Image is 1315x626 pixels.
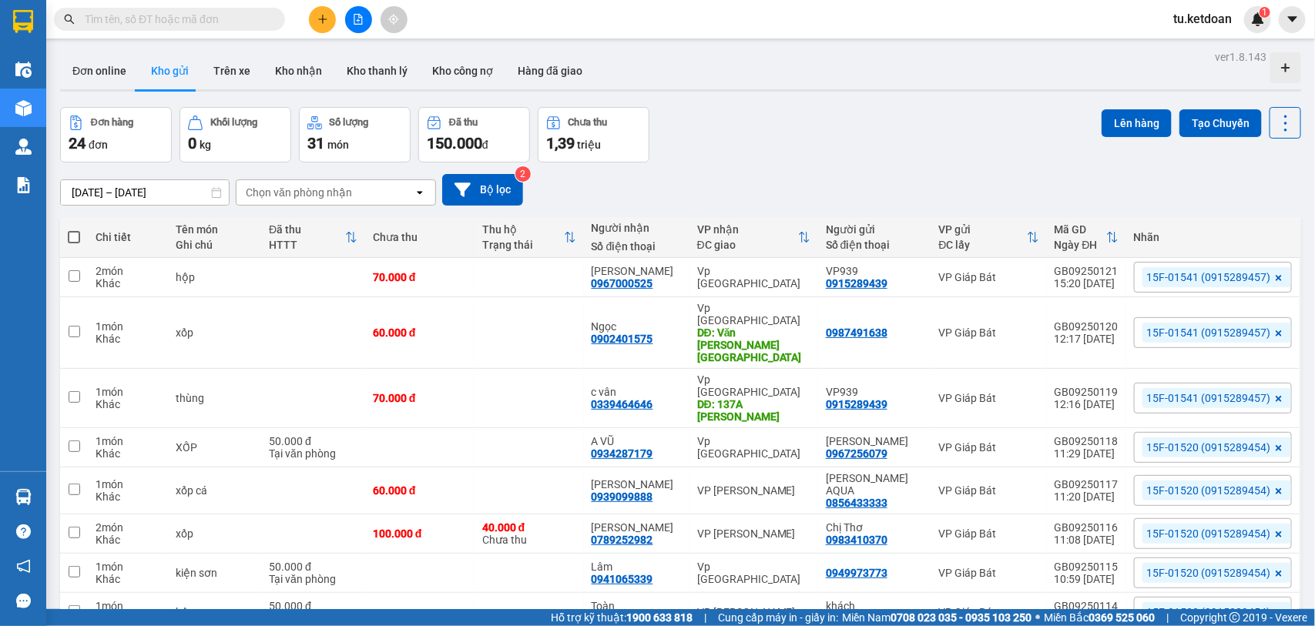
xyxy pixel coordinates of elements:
div: Tạo kho hàng mới [1270,52,1301,83]
div: Nhãn [1134,231,1292,243]
div: 11:20 [DATE] [1055,490,1119,503]
div: 0941065339 [592,573,653,585]
div: xốp cá [176,484,253,497]
div: VP Giáp Bát [939,567,1039,579]
div: VP939 [826,265,924,277]
div: 0987491638 [826,326,887,339]
div: XỐP [176,441,253,454]
span: 15F-01541 (0915289457) [1147,391,1271,405]
div: 0789252982 [592,534,653,546]
div: GB09250114 [1055,600,1119,612]
div: Người nhận [592,222,682,234]
span: 1,39 [546,134,575,152]
th: Toggle SortBy [689,217,818,258]
button: Bộ lọc [442,174,523,206]
button: Số lượng31món [299,107,411,162]
div: 0967256079 [826,447,887,460]
button: Kho gửi [139,52,201,89]
div: Tên món [176,223,253,236]
th: Toggle SortBy [261,217,365,258]
div: Lâm [592,561,682,573]
div: Số điện thoại [592,240,682,253]
span: 15F-01520 (0915289454) [1147,527,1271,541]
div: 50.000 đ [269,561,357,573]
span: 15F-01520 (0915289454) [1147,484,1271,497]
div: ĐC lấy [939,239,1027,251]
div: Chưa thu [569,117,608,128]
div: Khác [96,277,160,290]
div: VP Giáp Bát [939,484,1039,497]
div: A VŨ [592,435,682,447]
div: 12:16 [DATE] [1055,398,1119,410]
div: Khác [96,333,160,345]
div: 70.000 đ [373,271,467,283]
img: solution-icon [15,177,32,193]
div: GB09250115 [1055,561,1119,573]
div: Khác [96,398,160,410]
div: Chi tiết [96,231,160,243]
span: Cung cấp máy in - giấy in: [718,609,838,626]
div: 0902401575 [592,333,653,345]
span: ⚪️ [1035,614,1040,621]
div: 1 món [96,478,160,490]
svg: open [414,186,426,199]
div: Cua Hoàng Đế [826,435,924,447]
sup: 1 [1260,7,1270,18]
div: 12:17 [DATE] [1055,333,1119,345]
span: question-circle [16,524,31,539]
div: c vân [592,386,682,398]
span: 1 [1262,7,1267,18]
div: VP Giáp Bát [939,606,1039,618]
div: Vp [GEOGRAPHIC_DATA] [697,561,810,585]
div: VP [PERSON_NAME] [697,606,810,618]
div: GB09250119 [1055,386,1119,398]
span: 24 [69,134,86,152]
div: kiện sơn [176,567,253,579]
th: Toggle SortBy [1047,217,1126,258]
button: Đơn hàng24đơn [60,107,172,162]
strong: 0369 525 060 [1089,611,1155,624]
div: VP Giáp Bát [939,271,1039,283]
div: Chọn văn phòng nhận [246,185,352,200]
div: xốp [176,527,253,540]
div: VP Giáp Bát [939,392,1039,404]
button: Khối lượng0kg [179,107,291,162]
div: Trạng thái [482,239,564,251]
span: món [327,139,349,151]
div: Mã GD [1055,223,1106,236]
div: GB09250116 [1055,521,1119,534]
div: VP [PERSON_NAME] [697,484,810,497]
input: Select a date range. [61,180,229,205]
div: 1 món [96,320,160,333]
button: caret-down [1279,6,1306,33]
div: VP Giáp Bát [939,441,1039,454]
span: aim [388,14,399,25]
span: file-add [353,14,364,25]
div: Người gửi [826,223,924,236]
th: Toggle SortBy [931,217,1047,258]
button: Tạo Chuyến [1179,109,1262,137]
div: VP nhận [697,223,798,236]
span: Hỗ trợ kỹ thuật: [551,609,693,626]
img: warehouse-icon [15,62,32,78]
span: 15F-01520 (0915289454) [1147,440,1271,454]
button: aim [381,6,408,33]
div: Vp [GEOGRAPHIC_DATA] [697,302,810,326]
span: plus [317,14,328,25]
button: plus [309,6,336,33]
input: Tìm tên, số ĐT hoặc mã đơn [85,11,267,28]
div: Vp [GEOGRAPHIC_DATA] [697,373,810,398]
div: 0949973773 [826,567,887,579]
div: 60.000 đ [373,484,467,497]
th: Toggle SortBy [475,217,584,258]
div: Đã thu [449,117,478,128]
span: 31 [307,134,324,152]
div: Chưa thu [482,521,576,546]
div: Thu hộ [482,223,564,236]
sup: 2 [515,166,531,182]
span: 0 [188,134,196,152]
div: 10:59 [DATE] [1055,573,1119,585]
div: Khác [96,573,160,585]
div: DĐ: 137A Hạ Lý [697,398,810,423]
div: Khác [96,447,160,460]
